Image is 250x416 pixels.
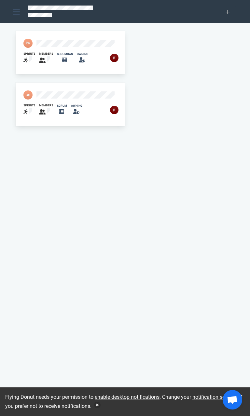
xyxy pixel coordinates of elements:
[39,103,53,116] a: members
[39,52,53,64] a: members
[23,39,33,48] img: 40
[110,106,118,114] img: 26
[5,394,160,400] span: Flying Donut needs your permission to
[57,52,73,56] div: scrumban
[23,90,33,100] img: 40
[223,390,242,409] div: Chat abierto
[39,52,53,56] div: members
[23,103,35,108] div: sprints
[77,52,88,56] div: owning
[23,52,35,64] a: sprints
[39,103,53,108] div: members
[23,52,35,56] div: sprints
[71,104,82,108] div: owning
[95,394,160,400] a: enable desktop notifications
[192,394,238,400] a: notification settings
[57,104,67,108] div: scrum
[23,103,35,116] a: sprints
[110,54,118,62] img: 26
